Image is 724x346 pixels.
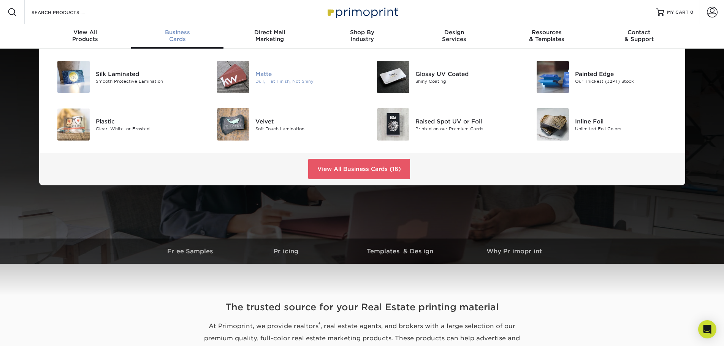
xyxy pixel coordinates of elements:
span: 0 [690,9,694,15]
div: Cards [131,29,223,43]
a: Painted Edge Business Cards Painted Edge Our Thickest (32PT) Stock [528,58,676,96]
div: Open Intercom Messenger [698,320,716,338]
span: Design [408,29,501,36]
a: Resources& Templates [501,24,593,49]
a: Silk Laminated Business Cards Silk Laminated Smooth Protective Lamination [48,58,197,96]
a: View AllProducts [39,24,131,49]
div: Silk Laminated [96,70,196,78]
div: Shiny Coating [415,78,516,84]
span: Shop By [316,29,408,36]
a: BusinessCards [131,24,223,49]
div: Velvet [255,117,356,125]
span: MY CART [667,9,689,16]
img: Painted Edge Business Cards [537,61,569,93]
a: Raised Spot UV or Foil Business Cards Raised Spot UV or Foil Printed on our Premium Cards [368,105,516,144]
div: & Templates [501,29,593,43]
div: Plastic [96,117,196,125]
div: Smooth Protective Lamination [96,78,196,84]
img: Plastic Business Cards [57,108,90,141]
a: Velvet Business Cards Velvet Soft Touch Lamination [208,105,356,144]
div: Industry [316,29,408,43]
a: Matte Business Cards Matte Dull, Flat Finish, Not Shiny [208,58,356,96]
a: View All Business Cards (16) [308,159,410,179]
span: Contact [593,29,685,36]
span: Business [131,29,223,36]
div: Soft Touch Lamination [255,125,356,132]
div: Dull, Flat Finish, Not Shiny [255,78,356,84]
img: Silk Laminated Business Cards [57,61,90,93]
a: Plastic Business Cards Plastic Clear, White, or Frosted [48,105,197,144]
img: Glossy UV Coated Business Cards [377,61,409,93]
sup: ® [318,321,320,327]
div: Inline Foil [575,117,676,125]
span: Direct Mail [223,29,316,36]
img: Matte Business Cards [217,61,249,93]
img: Raised Spot UV or Foil Business Cards [377,108,409,141]
div: Printed on our Premium Cards [415,125,516,132]
div: Marketing [223,29,316,43]
a: Inline Foil Business Cards Inline Foil Unlimited Foil Colors [528,105,676,144]
div: & Support [593,29,685,43]
input: SEARCH PRODUCTS..... [31,8,105,17]
div: Painted Edge [575,70,676,78]
a: Shop ByIndustry [316,24,408,49]
a: Contact& Support [593,24,685,49]
img: Inline Foil Business Cards [537,108,569,141]
a: Glossy UV Coated Business Cards Glossy UV Coated Shiny Coating [368,58,516,96]
div: Unlimited Foil Colors [575,125,676,132]
a: DesignServices [408,24,501,49]
img: Primoprint [324,4,400,20]
h2: The trusted source for your Real Estate printing material [140,300,585,314]
div: Our Thickest (32PT) Stock [575,78,676,84]
div: Services [408,29,501,43]
span: View All [39,29,131,36]
div: Glossy UV Coated [415,70,516,78]
div: Raised Spot UV or Foil [415,117,516,125]
div: Matte [255,70,356,78]
a: Direct MailMarketing [223,24,316,49]
div: Products [39,29,131,43]
span: Resources [501,29,593,36]
img: Velvet Business Cards [217,108,249,141]
div: Clear, White, or Frosted [96,125,196,132]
